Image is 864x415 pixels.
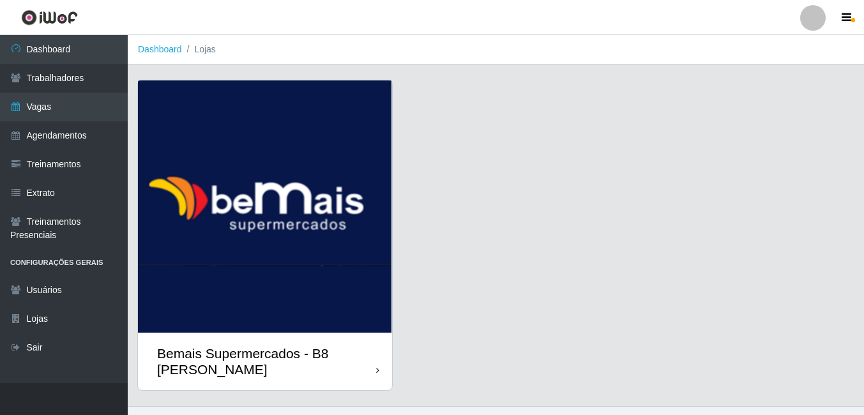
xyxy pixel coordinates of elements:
img: cardImg [138,80,392,333]
a: Bemais Supermercados - B8 [PERSON_NAME] [138,80,392,390]
nav: breadcrumb [128,35,864,64]
li: Lojas [182,43,216,56]
div: Bemais Supermercados - B8 [PERSON_NAME] [157,345,376,377]
img: CoreUI Logo [21,10,78,26]
a: Dashboard [138,44,182,54]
